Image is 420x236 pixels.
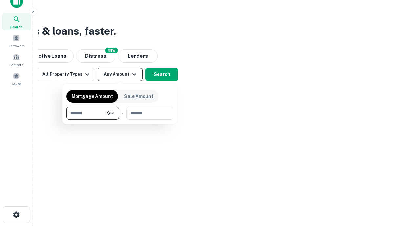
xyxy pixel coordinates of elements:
span: $1M [107,110,115,116]
p: Sale Amount [124,93,153,100]
p: Mortgage Amount [72,93,113,100]
div: - [122,107,124,120]
iframe: Chat Widget [387,184,420,215]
